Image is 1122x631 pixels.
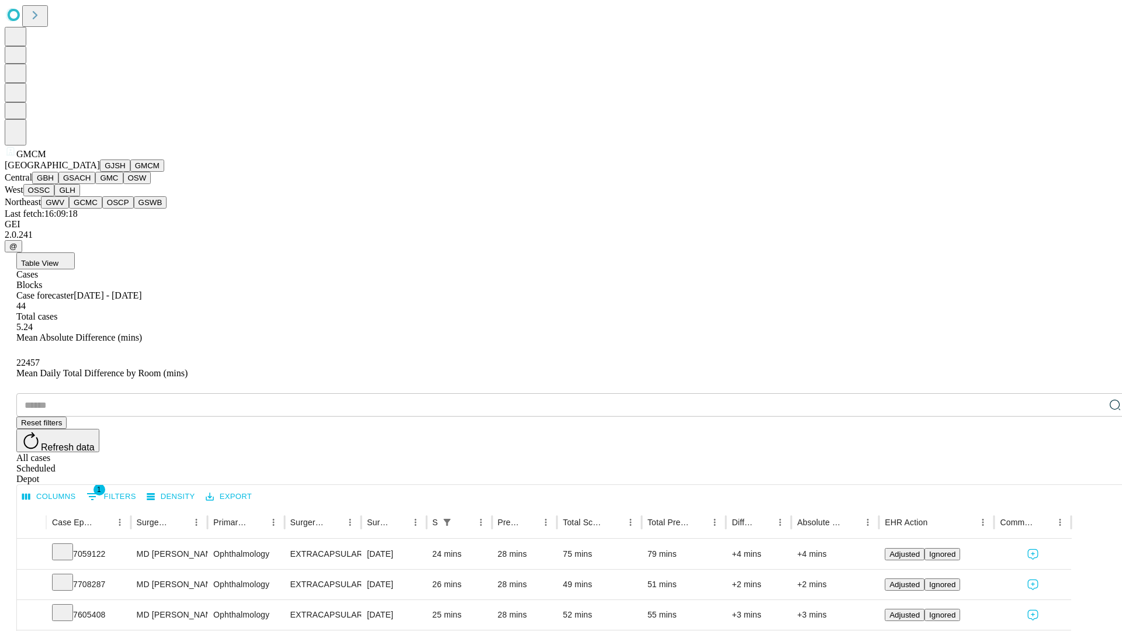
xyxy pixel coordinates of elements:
div: +2 mins [797,570,873,599]
div: 7708287 [52,570,125,599]
button: Export [203,488,255,506]
button: Menu [265,514,282,531]
div: MD [PERSON_NAME] [137,570,202,599]
div: Absolute Difference [797,518,842,527]
div: EXTRACAPSULAR CATARACT REMOVAL WITH [MEDICAL_DATA] [290,600,355,630]
span: 22457 [16,358,40,367]
button: Sort [929,514,945,531]
div: EXTRACAPSULAR CATARACT REMOVAL WITH [MEDICAL_DATA] [290,570,355,599]
div: +4 mins [732,539,785,569]
button: Expand [23,575,40,595]
span: Reset filters [21,418,62,427]
button: Menu [772,514,788,531]
button: Sort [606,514,622,531]
div: 2.0.241 [5,230,1117,240]
button: GWV [41,196,69,209]
span: Adjusted [889,611,920,619]
span: 5.24 [16,322,33,332]
button: Sort [521,514,538,531]
button: Menu [707,514,723,531]
div: [DATE] [367,570,421,599]
button: GLH [54,184,79,196]
div: +3 mins [732,600,785,630]
div: +2 mins [732,570,785,599]
div: Ophthalmology [213,539,278,569]
div: Comments [1000,518,1034,527]
button: Adjusted [885,578,924,591]
span: 44 [16,301,26,311]
button: Select columns [19,488,79,506]
div: 1 active filter [439,514,455,531]
span: Adjusted [889,580,920,589]
button: GMCM [130,160,164,172]
div: 25 mins [432,600,486,630]
button: Sort [1036,514,1052,531]
span: @ [9,242,18,251]
button: Ignored [924,609,960,621]
div: [DATE] [367,539,421,569]
button: Table View [16,252,75,269]
div: 28 mins [498,600,552,630]
span: [DATE] - [DATE] [74,290,141,300]
button: Density [144,488,198,506]
button: Expand [23,605,40,626]
button: Ignored [924,578,960,591]
div: 79 mins [647,539,721,569]
div: 26 mins [432,570,486,599]
div: Difference [732,518,754,527]
div: Predicted In Room Duration [498,518,521,527]
div: 51 mins [647,570,721,599]
div: 7059122 [52,539,125,569]
button: Show filters [84,487,139,506]
div: 28 mins [498,539,552,569]
button: OSCP [102,196,134,209]
span: Ignored [929,611,955,619]
button: Sort [249,514,265,531]
div: 7605408 [52,600,125,630]
button: Menu [1052,514,1068,531]
button: Menu [538,514,554,531]
div: Scheduled In Room Duration [432,518,438,527]
span: Ignored [929,550,955,559]
button: Adjusted [885,548,924,560]
button: Expand [23,545,40,565]
button: Menu [188,514,205,531]
button: Show filters [439,514,455,531]
button: Menu [860,514,876,531]
span: Last fetch: 16:09:18 [5,209,78,219]
span: Refresh data [41,442,95,452]
button: @ [5,240,22,252]
button: OSW [123,172,151,184]
button: GBH [32,172,58,184]
span: GMCM [16,149,46,159]
button: Sort [391,514,407,531]
span: Ignored [929,580,955,589]
button: GMC [95,172,123,184]
div: 28 mins [498,570,552,599]
div: Case Epic Id [52,518,94,527]
div: 49 mins [563,570,636,599]
div: Primary Service [213,518,247,527]
div: Ophthalmology [213,570,278,599]
div: Surgery Date [367,518,390,527]
div: +4 mins [797,539,873,569]
button: GCMC [69,196,102,209]
button: Menu [622,514,639,531]
button: Sort [172,514,188,531]
button: Sort [95,514,112,531]
div: Total Predicted Duration [647,518,690,527]
button: Ignored [924,548,960,560]
button: Menu [407,514,424,531]
button: Menu [342,514,358,531]
button: Sort [690,514,707,531]
span: 1 [93,484,105,495]
button: Adjusted [885,609,924,621]
div: EXTRACAPSULAR CATARACT REMOVAL WITH [MEDICAL_DATA] [290,539,355,569]
button: GSWB [134,196,167,209]
span: Case forecaster [16,290,74,300]
span: Adjusted [889,550,920,559]
button: GJSH [100,160,130,172]
button: Reset filters [16,417,67,429]
div: EHR Action [885,518,927,527]
span: [GEOGRAPHIC_DATA] [5,160,100,170]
